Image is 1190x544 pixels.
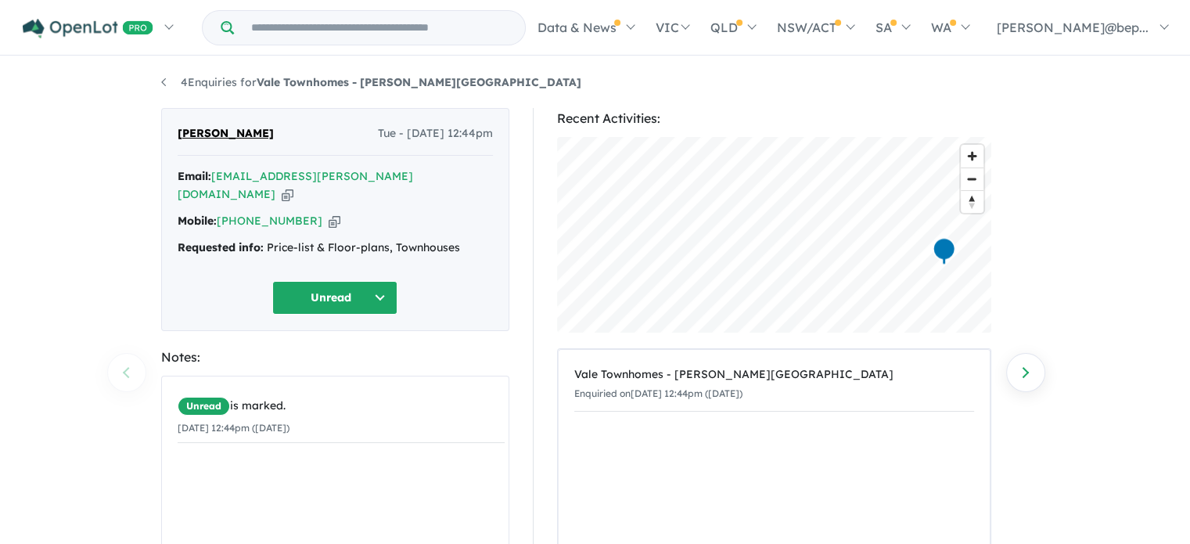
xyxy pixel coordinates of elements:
canvas: Map [557,137,991,333]
div: Notes: [161,347,509,368]
span: Tue - [DATE] 12:44pm [378,124,493,143]
div: Vale Townhomes - [PERSON_NAME][GEOGRAPHIC_DATA] [574,366,974,384]
strong: Mobile: [178,214,217,228]
nav: breadcrumb [161,74,1030,92]
div: is marked. [178,397,505,416]
button: Zoom in [961,145,983,168]
div: Recent Activities: [557,108,991,129]
strong: Email: [178,169,211,183]
span: [PERSON_NAME]@bep... [997,20,1149,35]
button: Reset bearing to north [961,190,983,213]
a: Vale Townhomes - [PERSON_NAME][GEOGRAPHIC_DATA]Enquiried on[DATE] 12:44pm ([DATE]) [574,358,974,412]
div: Map marker [932,237,955,266]
a: [EMAIL_ADDRESS][PERSON_NAME][DOMAIN_NAME] [178,169,413,202]
a: [PHONE_NUMBER] [217,214,322,228]
button: Zoom out [961,168,983,190]
img: Openlot PRO Logo White [23,19,153,38]
button: Unread [272,281,397,315]
div: Price-list & Floor-plans, Townhouses [178,239,493,258]
strong: Vale Townhomes - [PERSON_NAME][GEOGRAPHIC_DATA] [257,75,581,89]
span: Zoom out [961,168,983,190]
button: Copy [282,186,293,203]
a: 4Enquiries forVale Townhomes - [PERSON_NAME][GEOGRAPHIC_DATA] [161,75,581,89]
button: Copy [329,213,340,229]
small: Enquiried on [DATE] 12:44pm ([DATE]) [574,387,742,399]
small: [DATE] 12:44pm ([DATE]) [178,422,289,434]
strong: Requested info: [178,240,264,254]
span: Unread [178,397,230,416]
span: [PERSON_NAME] [178,124,274,143]
span: Reset bearing to north [961,191,983,213]
input: Try estate name, suburb, builder or developer [237,11,522,45]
